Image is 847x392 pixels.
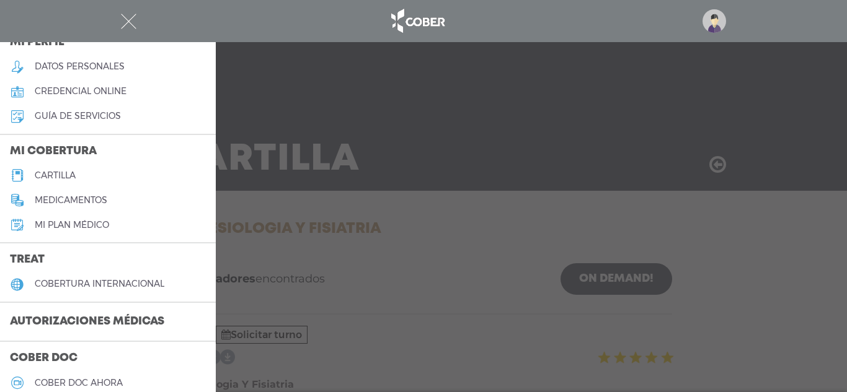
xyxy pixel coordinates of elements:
[35,378,123,388] h5: Cober doc ahora
[384,6,450,36] img: logo_cober_home-white.png
[121,14,136,29] img: Cober_menu-close-white.svg
[35,195,107,206] h5: medicamentos
[703,9,726,33] img: profile-placeholder.svg
[35,170,76,181] h5: cartilla
[35,111,121,121] h5: guía de servicios
[35,86,126,97] h5: credencial online
[35,279,164,289] h5: cobertura internacional
[35,61,125,72] h5: datos personales
[35,220,109,230] h5: Mi plan médico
